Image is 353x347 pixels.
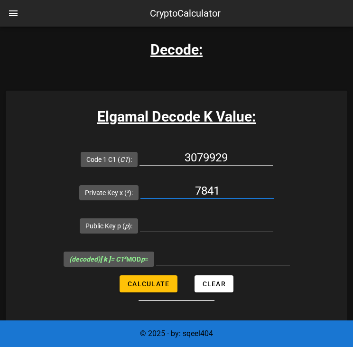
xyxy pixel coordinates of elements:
[100,255,111,263] b: [ k ]
[150,6,221,20] div: CryptoCalculator
[2,2,25,25] button: nav-menu-toggle
[202,280,226,288] span: Clear
[127,280,169,288] span: Calculate
[127,188,129,194] sup: x
[150,39,203,60] h3: Decode:
[6,106,347,127] h3: Elgamal Decode K Value:
[125,222,129,230] i: p
[141,255,145,263] i: p
[69,255,126,263] i: (decoded) = C1
[85,188,133,197] label: Private Key x ( ):
[69,255,149,263] span: MOD =
[120,275,177,292] button: Calculate
[120,156,128,163] i: C1
[86,155,132,164] label: Code 1 C1 ( ):
[124,254,126,261] sup: x
[195,275,233,292] button: Clear
[85,221,132,231] label: Public Key p ( ):
[140,329,213,338] span: © 2025 - by: sqeel404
